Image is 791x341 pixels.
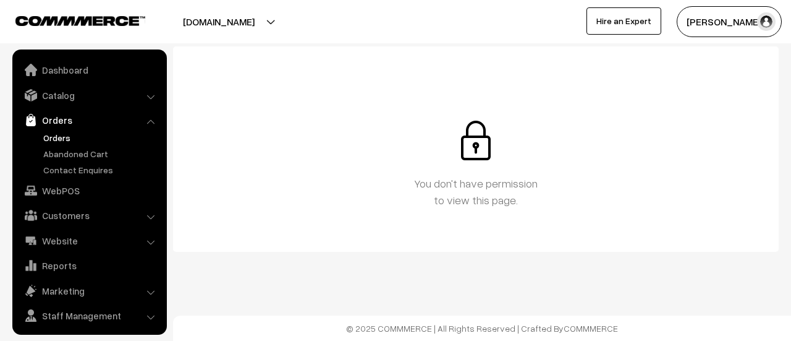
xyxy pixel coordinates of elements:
[15,12,124,27] a: COMMMERCE
[15,280,163,302] a: Marketing
[15,16,145,25] img: COMMMERCE
[15,254,163,277] a: Reports
[564,323,618,334] a: COMMMERCE
[15,59,163,81] a: Dashboard
[15,304,163,327] a: Staff Management
[40,147,163,160] a: Abandoned Cart
[757,12,776,31] img: user
[40,131,163,144] a: Orders
[140,6,298,37] button: [DOMAIN_NAME]
[185,175,766,209] p: You don't have permission to view this page.
[586,7,661,35] a: Hire an Expert
[15,204,163,227] a: Customers
[15,109,163,131] a: Orders
[40,163,163,176] a: Contact Enquires
[456,121,496,160] img: padlock.png
[173,316,791,341] footer: © 2025 COMMMERCE | All Rights Reserved | Crafted By
[15,179,163,202] a: WebPOS
[15,230,163,252] a: Website
[677,6,782,37] button: [PERSON_NAME]
[15,84,163,106] a: Catalog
